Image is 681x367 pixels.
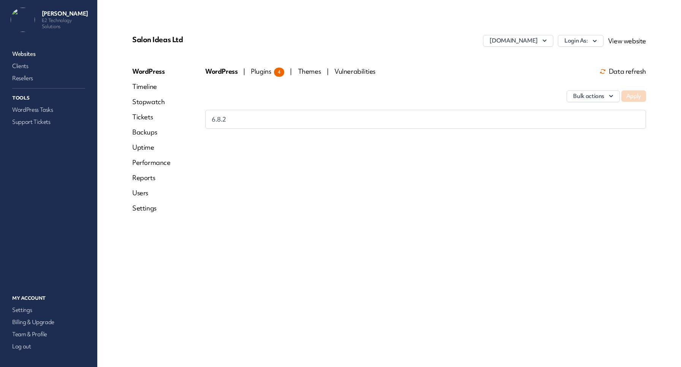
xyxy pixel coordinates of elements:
[11,93,87,103] p: Tools
[11,329,87,340] a: Team & Profile
[132,188,171,198] a: Users
[11,73,87,84] a: Resellers
[334,67,375,76] span: Vulnerabilities
[11,104,87,115] a: WordPress Tasks
[11,61,87,71] a: Clients
[132,204,171,213] a: Settings
[132,67,171,76] a: WordPress
[42,10,91,17] p: [PERSON_NAME]
[11,317,87,327] a: Billing & Upgrade
[132,112,171,122] a: Tickets
[11,341,87,352] a: Log out
[42,17,91,30] p: E2 Technology Solutions
[132,128,171,137] a: Backups
[298,67,322,76] span: Themes
[132,173,171,182] a: Reports
[327,67,329,76] span: |
[243,67,245,76] span: |
[11,293,87,303] p: My Account
[11,305,87,315] a: Settings
[290,67,292,76] span: |
[11,49,87,59] a: Websites
[132,143,171,152] a: Uptime
[621,90,646,102] button: Apply
[132,82,171,91] a: Timeline
[132,35,304,44] p: Salon Ideas Ltd
[483,35,553,47] button: [DOMAIN_NAME]
[11,117,87,127] a: Support Tickets
[608,36,646,45] a: View website
[132,97,171,106] a: Stopwatch
[251,67,284,76] span: Plugins
[205,67,239,76] span: WordPress
[600,68,646,74] span: Data refresh
[558,35,603,47] button: Login As:
[274,68,284,77] span: 4
[212,115,226,124] span: 6.8.2
[567,90,620,102] button: Bulk actions
[132,158,171,167] a: Performance
[649,337,673,359] iframe: chat widget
